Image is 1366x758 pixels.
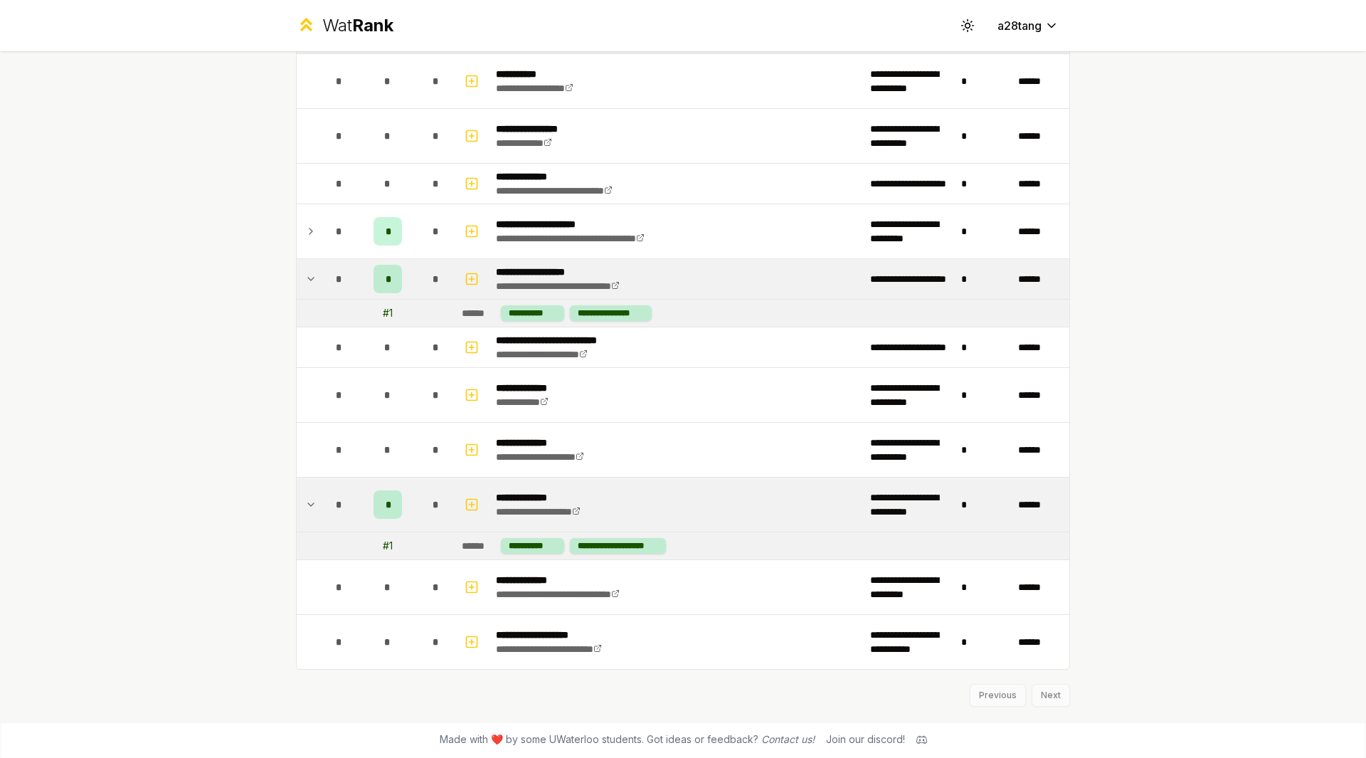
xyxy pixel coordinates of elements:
[383,539,393,553] div: # 1
[383,306,393,320] div: # 1
[440,732,815,747] span: Made with ❤️ by some UWaterloo students. Got ideas or feedback?
[826,732,905,747] div: Join our discord!
[352,15,393,36] span: Rank
[322,14,393,37] div: Wat
[997,17,1042,34] span: a28tang
[761,733,815,745] a: Contact us!
[986,13,1070,38] button: a28tang
[296,14,393,37] a: WatRank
